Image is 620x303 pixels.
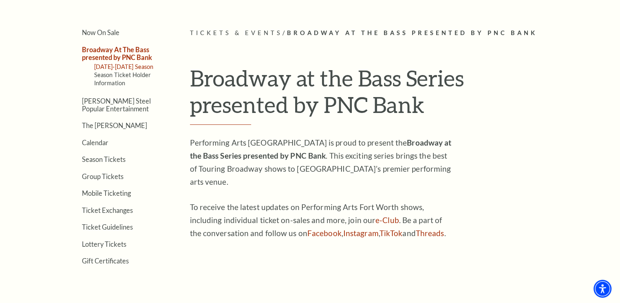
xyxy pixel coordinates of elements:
a: Facebook - open in a new tab [307,228,342,238]
h1: Broadway at the Bass Series presented by PNC Bank [190,65,563,125]
a: Calendar [82,139,108,146]
a: Group Tickets [82,173,124,180]
span: Tickets & Events [190,29,282,36]
a: Threads - open in a new tab [416,228,444,238]
a: The [PERSON_NAME] [82,122,147,129]
a: Season Tickets [82,155,126,163]
a: [DATE]-[DATE] Season [94,63,154,70]
div: Accessibility Menu [594,280,611,298]
a: Gift Certificates [82,257,129,265]
a: Instagram - open in a new tab [343,228,379,238]
a: Now On Sale [82,29,119,36]
span: Broadway At The Bass presented by PNC Bank [287,29,537,36]
a: Broadway At The Bass presented by PNC Bank [82,46,152,61]
a: e-Club [375,215,399,225]
a: Ticket Guidelines [82,223,133,231]
a: Mobile Ticketing [82,189,131,197]
p: / [190,28,563,38]
a: Lottery Tickets [82,240,126,248]
a: TikTok - open in a new tab [380,228,403,238]
a: Ticket Exchanges [82,206,133,214]
strong: Broadway at the Bass Series presented by PNC Bank [190,138,452,160]
p: To receive the latest updates on Performing Arts Fort Worth shows, including individual ticket on... [190,201,455,240]
a: Season Ticket Holder Information [94,71,151,86]
p: Performing Arts [GEOGRAPHIC_DATA] is proud to present the . This exciting series brings the best ... [190,136,455,188]
a: [PERSON_NAME] Steel Popular Entertainment [82,97,151,113]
